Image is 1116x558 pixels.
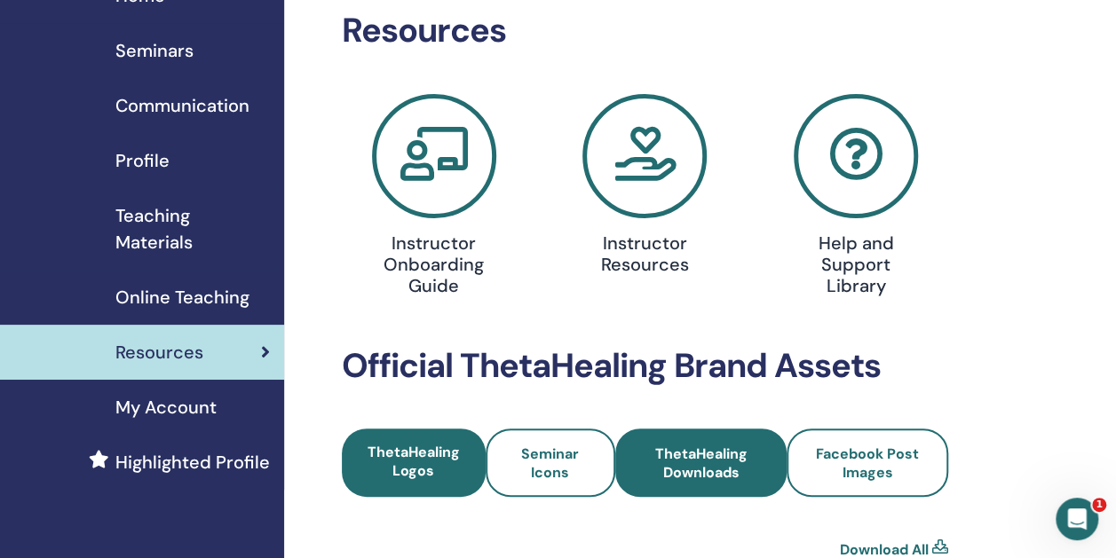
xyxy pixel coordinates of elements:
a: ThetaHealing Downloads [615,428,788,497]
span: Seminars [115,37,194,64]
span: My Account [115,394,217,420]
span: Online Teaching [115,284,249,310]
h4: Instructor Resources [579,232,712,275]
span: Highlighted Profile [115,449,270,475]
a: Instructor Resources [550,94,740,282]
span: Facebook Post Images [816,444,919,482]
span: 1 [1092,498,1106,512]
span: ThetaHealing Logos [368,443,460,480]
h4: Help and Support Library [789,232,922,296]
a: ThetaHealing Logos [342,428,486,497]
iframe: Intercom live chat [1056,498,1098,540]
span: Communication [115,92,249,119]
span: Profile [115,147,170,174]
span: Resources [115,339,203,365]
h2: Resources [342,11,948,51]
a: Help and Support Library [761,94,951,303]
span: Seminar Icons [521,444,579,482]
span: ThetaHealing Downloads [639,444,764,482]
a: Seminar Icons [486,428,615,497]
a: Instructor Onboarding Guide [339,94,529,303]
h4: Instructor Onboarding Guide [368,232,501,296]
span: Teaching Materials [115,202,270,255]
h2: Official ThetaHealing Brand Assets [342,346,948,387]
a: Facebook Post Images [787,428,947,497]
